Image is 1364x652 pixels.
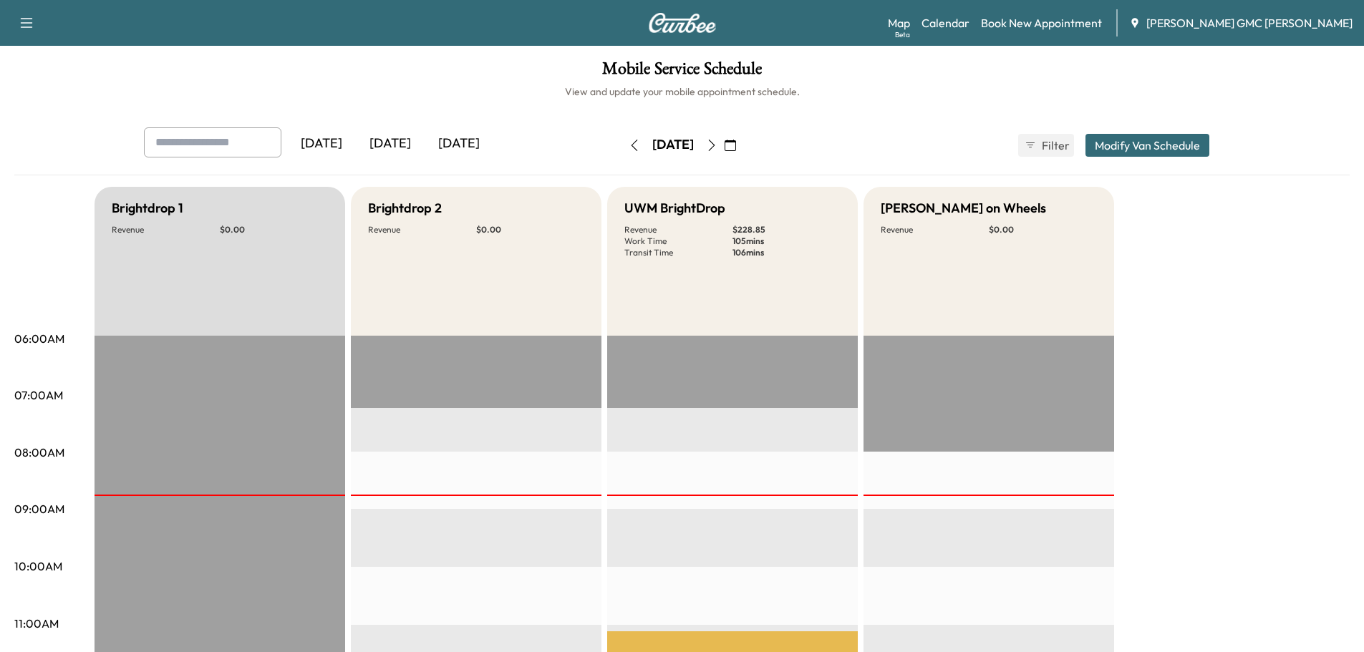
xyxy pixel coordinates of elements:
[648,13,717,33] img: Curbee Logo
[989,224,1097,235] p: $ 0.00
[981,14,1102,31] a: Book New Appointment
[425,127,493,160] div: [DATE]
[112,198,183,218] h5: Brightdrop 1
[624,198,725,218] h5: UWM BrightDrop
[476,224,584,235] p: $ 0.00
[881,224,989,235] p: Revenue
[14,386,63,404] p: 07:00AM
[368,198,442,218] h5: Brightdrop 2
[652,136,694,154] div: [DATE]
[624,224,732,235] p: Revenue
[732,247,841,258] p: 106 mins
[14,558,62,575] p: 10:00AM
[356,127,425,160] div: [DATE]
[287,127,356,160] div: [DATE]
[732,224,841,235] p: $ 228.85
[14,84,1350,99] h6: View and update your mobile appointment schedule.
[14,615,59,632] p: 11:00AM
[14,500,64,517] p: 09:00AM
[14,60,1350,84] h1: Mobile Service Schedule
[624,235,732,247] p: Work Time
[895,29,910,40] div: Beta
[1085,134,1209,157] button: Modify Van Schedule
[1018,134,1074,157] button: Filter
[220,224,328,235] p: $ 0.00
[881,198,1046,218] h5: [PERSON_NAME] on Wheels
[888,14,910,31] a: MapBeta
[368,224,476,235] p: Revenue
[1042,137,1068,154] span: Filter
[14,444,64,461] p: 08:00AM
[1146,14,1353,31] span: [PERSON_NAME] GMC [PERSON_NAME]
[624,247,732,258] p: Transit Time
[732,235,841,247] p: 105 mins
[922,14,969,31] a: Calendar
[14,330,64,347] p: 06:00AM
[112,224,220,235] p: Revenue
